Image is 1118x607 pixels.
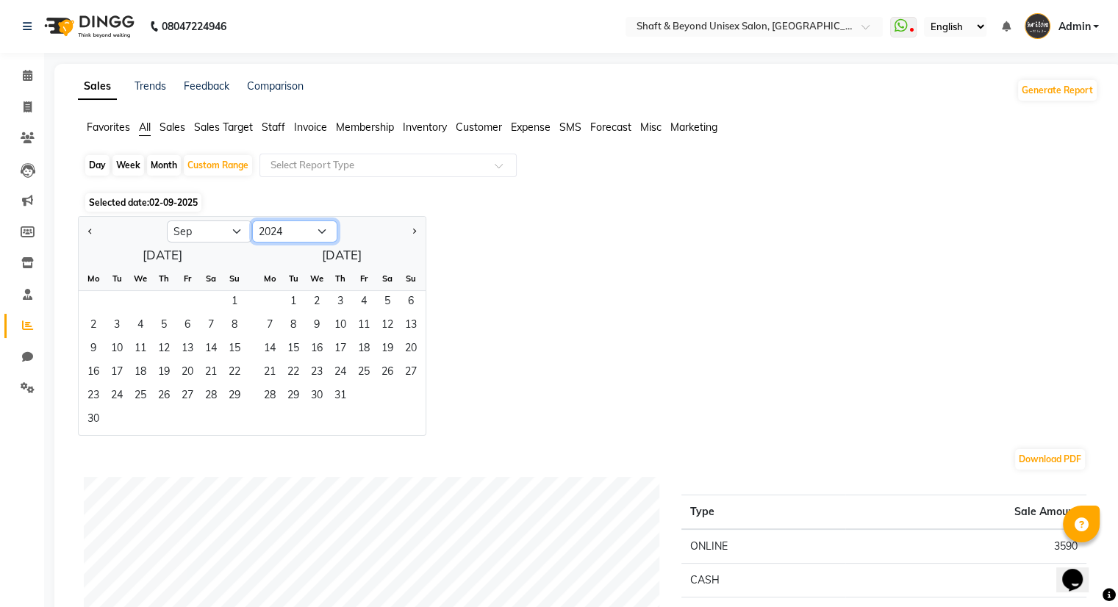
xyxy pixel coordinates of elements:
div: Friday, October 11, 2024 [352,315,376,338]
span: 7 [199,315,223,338]
div: Tuesday, October 15, 2024 [282,338,305,362]
span: Invoice [294,121,327,134]
span: 27 [399,362,423,385]
span: 10 [329,315,352,338]
td: ONLINE [681,529,845,564]
div: Wednesday, October 30, 2024 [305,385,329,409]
div: Month [147,155,181,176]
div: Saturday, September 21, 2024 [199,362,223,385]
div: We [129,267,152,290]
span: 26 [152,385,176,409]
div: Thursday, October 3, 2024 [329,291,352,315]
span: 16 [82,362,105,385]
div: Saturday, October 19, 2024 [376,338,399,362]
select: Select month [167,220,252,243]
div: Tuesday, October 8, 2024 [282,315,305,338]
span: 25 [352,362,376,385]
div: Saturday, October 12, 2024 [376,315,399,338]
div: Wednesday, September 25, 2024 [129,385,152,409]
div: Monday, September 9, 2024 [82,338,105,362]
div: Tuesday, October 22, 2024 [282,362,305,385]
div: Friday, October 18, 2024 [352,338,376,362]
div: Sunday, October 13, 2024 [399,315,423,338]
div: Thursday, September 5, 2024 [152,315,176,338]
span: 13 [176,338,199,362]
div: Wednesday, October 23, 2024 [305,362,329,385]
div: Friday, September 20, 2024 [176,362,199,385]
span: 21 [258,362,282,385]
div: Saturday, October 26, 2024 [376,362,399,385]
span: 14 [199,338,223,362]
div: Mo [258,267,282,290]
div: Monday, September 30, 2024 [82,409,105,432]
span: Customer [456,121,502,134]
select: Select year [252,220,337,243]
span: 3 [329,291,352,315]
span: 18 [129,362,152,385]
a: Trends [135,79,166,93]
span: 02-09-2025 [149,197,198,208]
td: 0 [845,564,1086,597]
div: Friday, September 13, 2024 [176,338,199,362]
div: Wednesday, September 18, 2024 [129,362,152,385]
div: Su [399,267,423,290]
span: 24 [105,385,129,409]
span: 22 [223,362,246,385]
span: All [139,121,151,134]
div: Sunday, October 6, 2024 [399,291,423,315]
div: Friday, October 4, 2024 [352,291,376,315]
span: 28 [199,385,223,409]
span: 23 [82,385,105,409]
span: 12 [376,315,399,338]
span: 2 [305,291,329,315]
span: Admin [1058,19,1090,35]
div: Mo [82,267,105,290]
div: Monday, September 23, 2024 [82,385,105,409]
div: Wednesday, September 11, 2024 [129,338,152,362]
div: Day [85,155,110,176]
span: 17 [105,362,129,385]
td: CASH [681,564,845,597]
div: Tuesday, October 29, 2024 [282,385,305,409]
span: 1 [282,291,305,315]
span: 26 [376,362,399,385]
div: Thursday, September 26, 2024 [152,385,176,409]
div: Thursday, September 19, 2024 [152,362,176,385]
span: 21 [199,362,223,385]
div: Friday, September 6, 2024 [176,315,199,338]
span: 30 [82,409,105,432]
div: Monday, September 2, 2024 [82,315,105,338]
div: Thursday, September 12, 2024 [152,338,176,362]
span: 20 [176,362,199,385]
div: Sunday, September 1, 2024 [223,291,246,315]
span: Sales [160,121,185,134]
span: 31 [329,385,352,409]
span: 15 [282,338,305,362]
span: 4 [129,315,152,338]
div: Monday, October 28, 2024 [258,385,282,409]
th: Type [681,495,845,530]
div: Fr [176,267,199,290]
span: 15 [223,338,246,362]
span: Marketing [670,121,717,134]
div: Wednesday, September 4, 2024 [129,315,152,338]
a: Sales [78,73,117,100]
div: Thursday, October 10, 2024 [329,315,352,338]
div: Monday, October 14, 2024 [258,338,282,362]
span: 22 [282,362,305,385]
td: 3590 [845,529,1086,564]
div: Friday, September 27, 2024 [176,385,199,409]
span: 25 [129,385,152,409]
span: Selected date: [85,193,201,212]
div: Friday, October 25, 2024 [352,362,376,385]
div: Week [112,155,144,176]
span: Staff [262,121,285,134]
span: 11 [352,315,376,338]
div: Tuesday, September 17, 2024 [105,362,129,385]
span: 12 [152,338,176,362]
div: Monday, October 21, 2024 [258,362,282,385]
span: 5 [152,315,176,338]
span: Inventory [403,121,447,134]
span: 6 [399,291,423,315]
span: Forecast [590,121,631,134]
